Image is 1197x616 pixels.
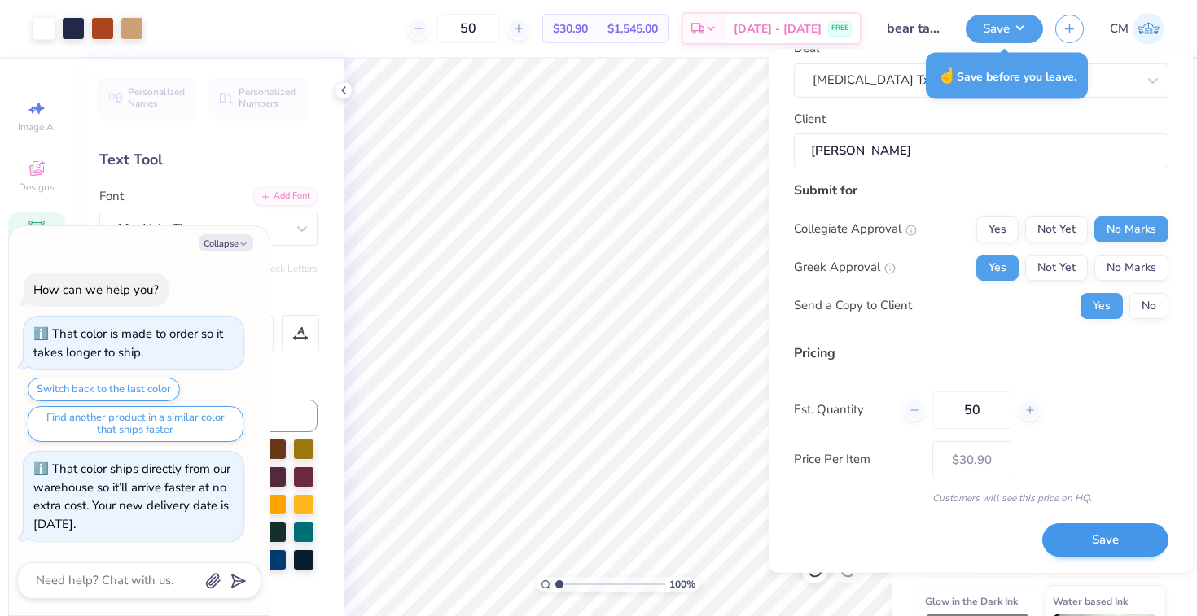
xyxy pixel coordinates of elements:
span: FREE [831,23,848,34]
span: Personalized Numbers [239,86,296,109]
div: That color ships directly from our warehouse so it’ll arrive faster at no extra cost. Your new de... [33,461,230,532]
div: Send a Copy to Client [794,297,912,316]
a: CM [1110,13,1164,45]
span: Personalized Names [128,86,186,109]
div: Collegiate Approval [794,221,917,239]
div: That color is made to order so it takes longer to ship. [33,325,223,360]
button: Save [966,15,1043,43]
label: Price Per Item [794,451,920,470]
img: Chloe Murlin [1133,13,1164,45]
button: Switch back to the last color [28,378,180,401]
div: How can we help you? [33,282,159,298]
button: No Marks [1094,216,1168,242]
button: Yes [1081,293,1123,319]
span: Image AI [18,120,56,133]
div: Customers will see this price on HQ. [794,491,1168,505]
button: Not Yet [1025,255,1088,281]
div: Submit for [794,181,1168,200]
span: Water based Ink [1053,592,1128,609]
span: [DATE] - [DATE] [734,20,822,37]
label: Est. Quantity [794,401,891,420]
button: Save [1042,524,1168,557]
div: Text Tool [99,149,318,171]
span: Designs [19,181,55,194]
div: Save before you leave. [926,53,1088,99]
button: Find another product in a similar color that ships faster [28,406,243,442]
label: Client [794,110,826,129]
input: – – [436,14,500,43]
div: Pricing [794,343,1168,363]
input: e.g. Ethan Linker [794,134,1168,169]
label: Deal [794,40,819,59]
button: Yes [976,255,1019,281]
button: No Marks [1094,255,1168,281]
span: CM [1110,20,1129,38]
button: Collapse [199,234,253,251]
input: – – [932,391,1011,429]
span: ☝️ [937,65,957,86]
span: $1,545.00 [607,20,658,37]
button: Yes [976,216,1019,242]
button: Not Yet [1025,216,1088,242]
input: Untitled Design [874,12,954,45]
div: Greek Approval [794,259,896,277]
div: Add Font [253,187,318,206]
label: Font [99,187,124,206]
button: No [1129,293,1168,319]
span: 100 % [669,577,695,592]
span: $30.90 [553,20,588,37]
span: Glow in the Dark Ink [925,592,1018,609]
